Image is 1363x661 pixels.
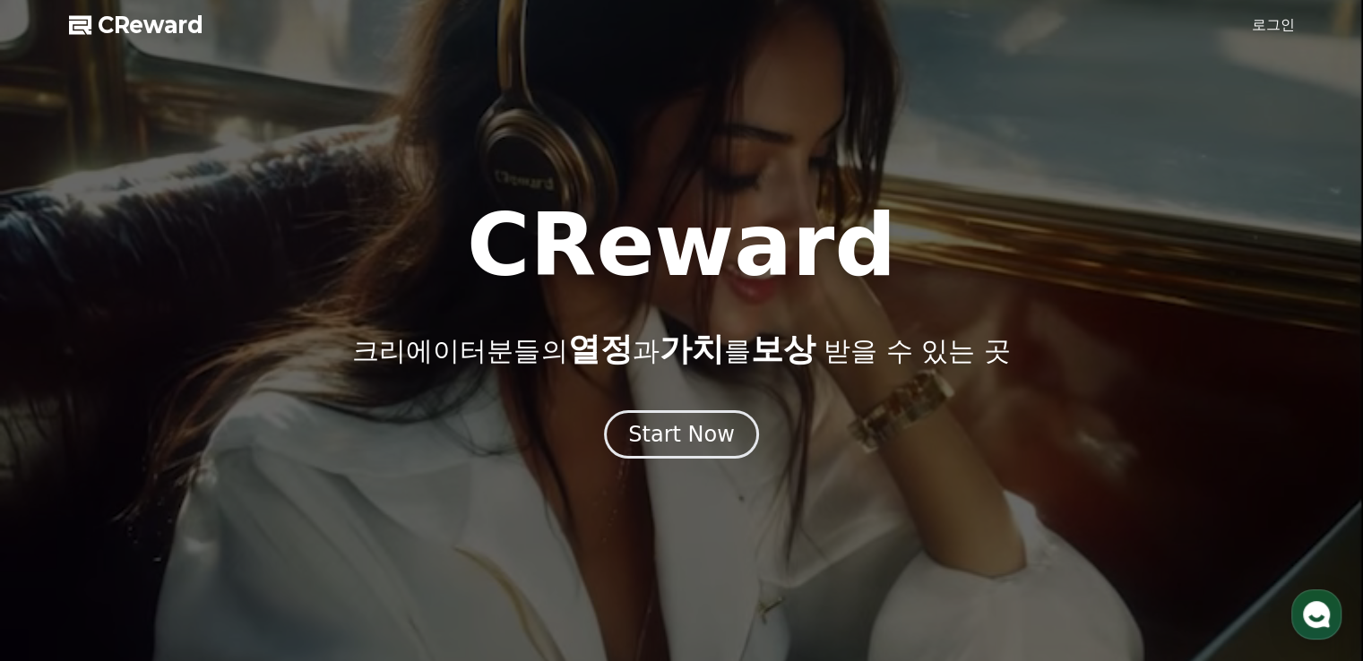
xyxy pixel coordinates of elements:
span: CReward [98,11,203,39]
span: 보상 [750,330,815,367]
a: 설정 [231,512,344,557]
span: 열정 [567,330,632,367]
p: 크리에이터분들의 과 를 받을 수 있는 곳 [352,331,1010,367]
a: 홈 [5,512,118,557]
span: 설정 [277,539,298,554]
a: Start Now [604,428,759,445]
span: 홈 [56,539,67,554]
h1: CReward [467,202,896,288]
div: Start Now [628,420,735,449]
button: Start Now [604,410,759,459]
a: 대화 [118,512,231,557]
a: 로그인 [1252,14,1295,36]
span: 대화 [164,540,185,554]
a: CReward [69,11,203,39]
span: 가치 [659,330,723,367]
